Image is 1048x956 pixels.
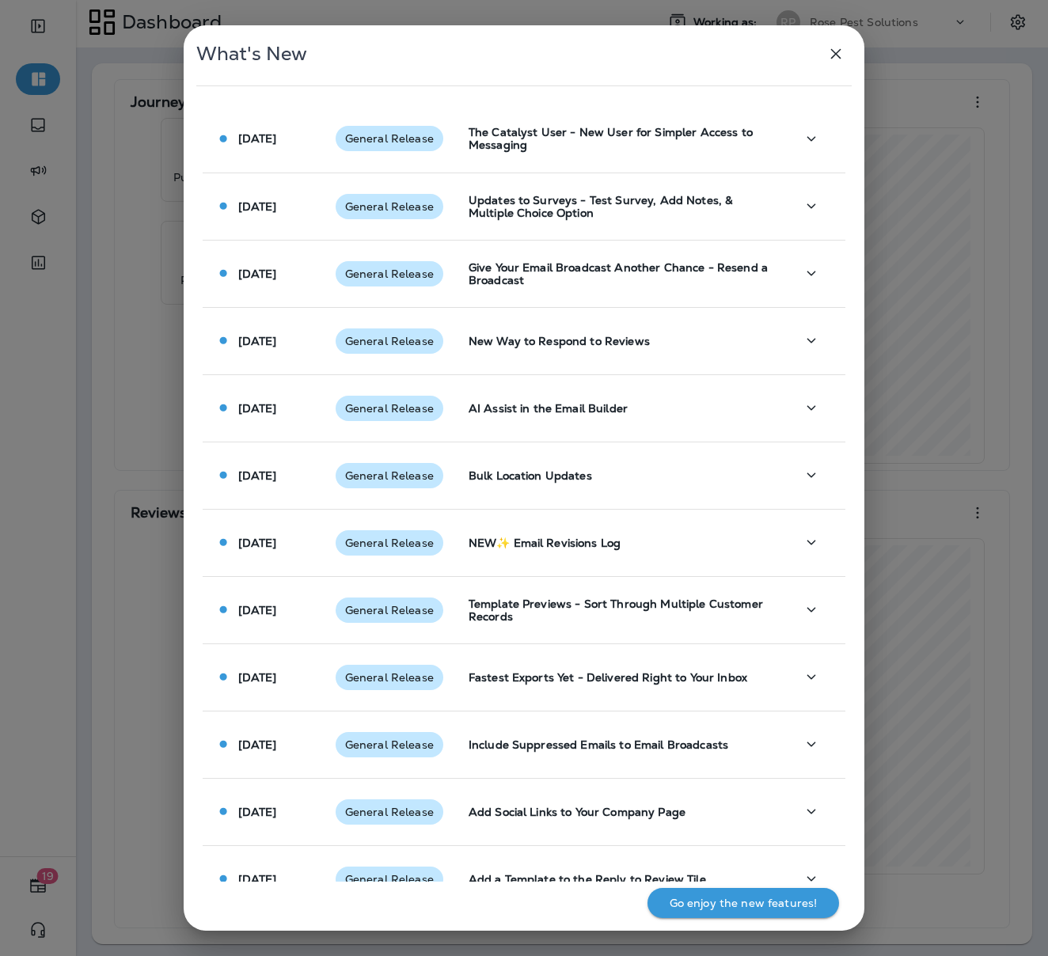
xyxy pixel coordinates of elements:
[238,132,277,145] p: [DATE]
[336,671,443,684] span: General Release
[469,671,770,684] p: Fastest Exports Yet - Delivered Right to Your Inbox
[336,537,443,549] span: General Release
[469,738,770,751] p: Include Suppressed Emails to Email Broadcasts
[469,126,770,151] p: The Catalyst User - New User for Simpler Access to Messaging
[469,261,770,286] p: Give Your Email Broadcast Another Chance - Resend a Broadcast
[469,335,770,347] p: New Way to Respond to Reviews
[647,888,840,918] button: Go enjoy the new features!
[336,267,443,280] span: General Release
[238,671,277,684] p: [DATE]
[336,402,443,415] span: General Release
[336,604,443,616] span: General Release
[238,200,277,213] p: [DATE]
[196,42,307,66] span: What's New
[238,873,277,886] p: [DATE]
[469,469,770,482] p: Bulk Location Updates
[238,267,277,280] p: [DATE]
[238,537,277,549] p: [DATE]
[238,402,277,415] p: [DATE]
[469,402,770,415] p: AI Assist in the Email Builder
[336,873,443,886] span: General Release
[469,873,770,886] p: Add a Template to the Reply to Review Tile
[336,806,443,818] span: General Release
[238,738,277,751] p: [DATE]
[238,604,277,616] p: [DATE]
[238,806,277,818] p: [DATE]
[336,469,443,482] span: General Release
[238,335,277,347] p: [DATE]
[336,738,443,751] span: General Release
[336,132,443,145] span: General Release
[670,897,818,909] p: Go enjoy the new features!
[469,597,770,623] p: Template Previews - Sort Through Multiple Customer Records
[469,537,770,549] p: NEW✨ Email Revisions Log
[238,469,277,482] p: [DATE]
[336,335,443,347] span: General Release
[336,200,443,213] span: General Release
[469,806,770,818] p: Add Social Links to Your Company Page
[469,194,770,219] p: Updates to Surveys - Test Survey, Add Notes, & Multiple Choice Option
